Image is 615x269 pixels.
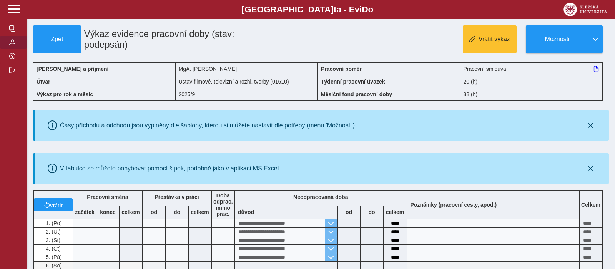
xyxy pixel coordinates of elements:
b: Neodpracovaná doba [293,194,348,200]
span: 1. (Po) [44,220,62,226]
div: Časy příchodu a odchodu jsou vyplněny dle šablony, kterou si můžete nastavit dle potřeby (menu 'M... [60,122,357,129]
span: o [368,5,374,14]
div: 88 (h) [460,88,603,101]
b: Poznámky (pracovní cesty, apod.) [407,202,500,208]
b: důvod [238,209,254,215]
span: D [362,5,368,14]
span: Zpět [37,36,78,43]
div: MgA. [PERSON_NAME] [176,62,318,75]
b: Přestávka v práci [155,194,199,200]
div: Pracovní smlouva [460,62,603,75]
b: celkem [189,209,211,215]
b: celkem [120,209,142,215]
b: od [338,209,360,215]
b: Pracovní poměr [321,66,362,72]
h1: Výkaz evidence pracovní doby (stav: podepsán) [81,25,273,53]
button: Zpět [33,25,81,53]
button: vrátit [34,198,73,211]
div: Ústav filmové, televizní a rozhl. tvorby (01610) [176,75,318,88]
img: logo_web_su.png [563,3,607,16]
b: začátek [73,209,96,215]
b: do [166,209,188,215]
span: t [334,5,336,14]
b: Celkem [581,202,600,208]
b: konec [96,209,119,215]
div: 20 (h) [460,75,603,88]
span: 6. (So) [44,262,62,269]
b: [GEOGRAPHIC_DATA] a - Evi [23,5,592,15]
div: 2025/9 [176,88,318,101]
b: celkem [384,209,407,215]
span: 4. (Čt) [44,246,61,252]
b: do [361,209,383,215]
b: Pracovní směna [87,194,128,200]
button: Možnosti [526,25,588,53]
span: 5. (Pá) [44,254,62,260]
span: vrátit [50,202,63,208]
span: Možnosti [532,36,582,43]
span: 3. (St) [44,237,60,243]
button: Vrátit výkaz [463,25,517,53]
span: 2. (Út) [44,229,61,235]
b: od [143,209,165,215]
div: V tabulce se můžete pohybovat pomocí šipek, podobně jako v aplikaci MS Excel. [60,165,281,172]
b: [PERSON_NAME] a příjmení [37,66,108,72]
span: Vrátit výkaz [479,36,510,43]
b: Týdenní pracovní úvazek [321,79,385,85]
b: Výkaz pro rok a měsíc [37,91,93,97]
b: Měsíční fond pracovní doby [321,91,392,97]
b: Doba odprac. mimo prac. [213,192,233,217]
b: Útvar [37,79,50,85]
